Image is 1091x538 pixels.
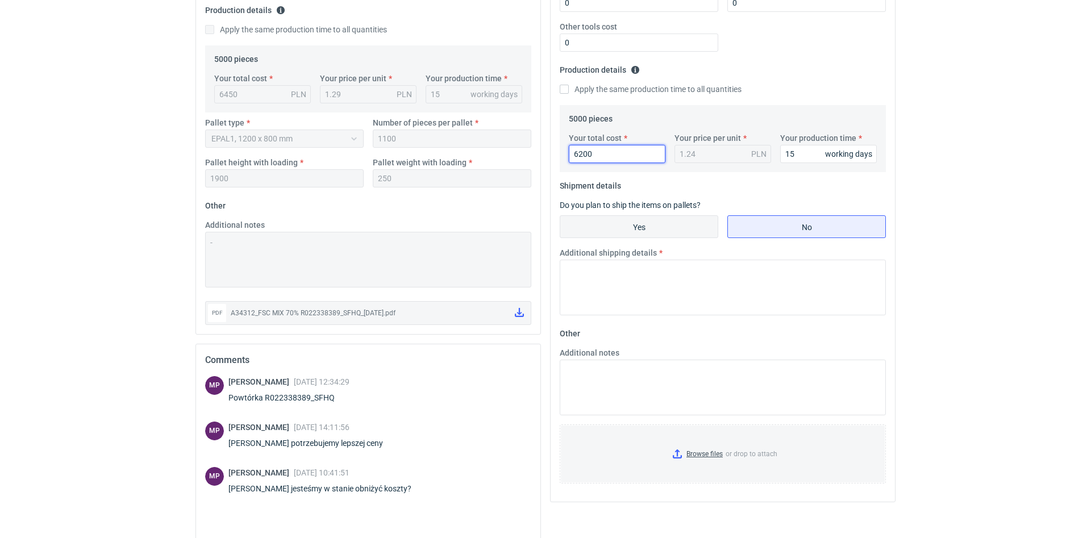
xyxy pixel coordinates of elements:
[373,157,467,168] label: Pallet weight with loading
[205,117,244,128] label: Pallet type
[560,425,885,483] label: or drop to attach
[560,34,718,52] input: 0
[205,376,224,395] figcaption: MP
[569,145,665,163] input: 0
[205,353,531,367] h2: Comments
[291,89,306,100] div: PLN
[560,347,619,358] label: Additional notes
[214,73,267,84] label: Your total cost
[569,110,613,123] legend: 5000 pieces
[426,73,502,84] label: Your production time
[569,132,622,144] label: Your total cost
[560,61,640,74] legend: Production details
[205,376,224,395] div: Michał Palasek
[205,24,387,35] label: Apply the same production time to all quantities
[780,132,856,144] label: Your production time
[205,219,265,231] label: Additional notes
[560,215,718,238] label: Yes
[205,1,285,15] legend: Production details
[228,468,294,477] span: [PERSON_NAME]
[294,423,349,432] span: [DATE] 14:11:56
[560,21,617,32] label: Other tools cost
[727,215,886,238] label: No
[228,437,397,449] div: [PERSON_NAME] potrzebujemy lepszej ceny
[780,145,877,163] input: 0
[228,483,425,494] div: [PERSON_NAME] jesteśmy w stanie obniżyć koszty?
[205,467,224,486] figcaption: MP
[205,157,298,168] label: Pallet height with loading
[560,247,657,258] label: Additional shipping details
[228,423,294,432] span: [PERSON_NAME]
[228,392,349,403] div: Powtórka R022338389_SFHQ
[208,304,226,322] div: pdf
[205,422,224,440] div: Michał Palasek
[470,89,518,100] div: working days
[674,132,741,144] label: Your price per unit
[205,467,224,486] div: Michał Palasek
[205,232,531,287] textarea: -
[294,468,349,477] span: [DATE] 10:41:51
[320,73,386,84] label: Your price per unit
[373,117,473,128] label: Number of pieces per pallet
[560,84,742,95] label: Apply the same production time to all quantities
[397,89,412,100] div: PLN
[205,422,224,440] figcaption: MP
[560,177,621,190] legend: Shipment details
[214,50,258,64] legend: 5000 pieces
[228,377,294,386] span: [PERSON_NAME]
[560,201,701,210] label: Do you plan to ship the items on pallets?
[294,377,349,386] span: [DATE] 12:34:29
[231,307,506,319] div: A34312_FSC MIX 70% R022338389_SFHQ_[DATE].pdf
[751,148,767,160] div: PLN
[205,197,226,210] legend: Other
[560,324,580,338] legend: Other
[825,148,872,160] div: working days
